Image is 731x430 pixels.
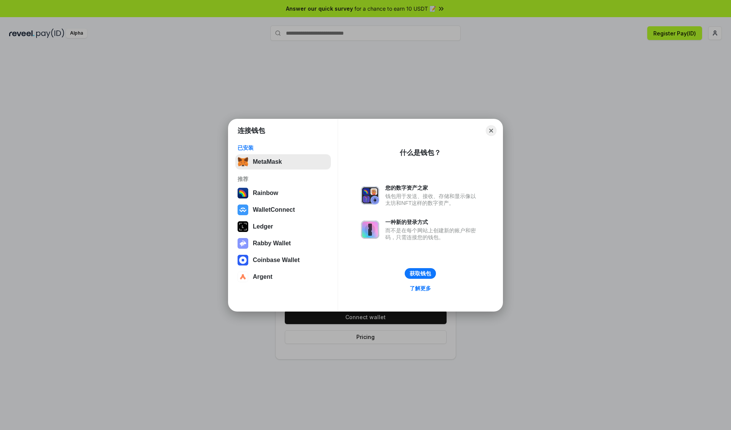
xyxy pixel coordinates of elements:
[235,253,331,268] button: Coinbase Wallet
[238,272,248,282] img: svg+xml,%3Csvg%20width%3D%2228%22%20height%3D%2228%22%20viewBox%3D%220%200%2028%2028%22%20fill%3D...
[238,238,248,249] img: svg+xml,%3Csvg%20xmlns%3D%22http%3A%2F%2Fwww.w3.org%2F2000%2Fsvg%22%20fill%3D%22none%22%20viewBox...
[238,157,248,167] img: svg+xml,%3Csvg%20fill%3D%22none%22%20height%3D%2233%22%20viewBox%3D%220%200%2035%2033%22%20width%...
[238,255,248,265] img: svg+xml,%3Csvg%20width%3D%2228%22%20height%3D%2228%22%20viewBox%3D%220%200%2028%2028%22%20fill%3D...
[385,219,480,225] div: 一种新的登录方式
[235,154,331,169] button: MetaMask
[235,219,331,234] button: Ledger
[486,125,496,136] button: Close
[235,185,331,201] button: Rainbow
[361,221,379,239] img: svg+xml,%3Csvg%20xmlns%3D%22http%3A%2F%2Fwww.w3.org%2F2000%2Fsvg%22%20fill%3D%22none%22%20viewBox...
[400,148,441,157] div: 什么是钱包？
[238,176,329,182] div: 推荐
[235,269,331,285] button: Argent
[253,240,291,247] div: Rabby Wallet
[405,268,436,279] button: 获取钱包
[238,144,329,151] div: 已安装
[253,206,295,213] div: WalletConnect
[253,223,273,230] div: Ledger
[405,283,436,293] a: 了解更多
[253,257,300,264] div: Coinbase Wallet
[235,202,331,217] button: WalletConnect
[253,158,282,165] div: MetaMask
[385,193,480,206] div: 钱包用于发送、接收、存储和显示像以太坊和NFT这样的数字资产。
[238,126,265,135] h1: 连接钱包
[235,236,331,251] button: Rabby Wallet
[253,190,278,197] div: Rainbow
[238,221,248,232] img: svg+xml,%3Csvg%20xmlns%3D%22http%3A%2F%2Fwww.w3.org%2F2000%2Fsvg%22%20width%3D%2228%22%20height%3...
[238,205,248,215] img: svg+xml,%3Csvg%20width%3D%2228%22%20height%3D%2228%22%20viewBox%3D%220%200%2028%2028%22%20fill%3D...
[253,273,273,280] div: Argent
[410,270,431,277] div: 获取钱包
[385,227,480,241] div: 而不是在每个网站上创建新的账户和密码，只需连接您的钱包。
[410,285,431,292] div: 了解更多
[238,188,248,198] img: svg+xml,%3Csvg%20width%3D%22120%22%20height%3D%22120%22%20viewBox%3D%220%200%20120%20120%22%20fil...
[385,184,480,191] div: 您的数字资产之家
[361,186,379,205] img: svg+xml,%3Csvg%20xmlns%3D%22http%3A%2F%2Fwww.w3.org%2F2000%2Fsvg%22%20fill%3D%22none%22%20viewBox...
